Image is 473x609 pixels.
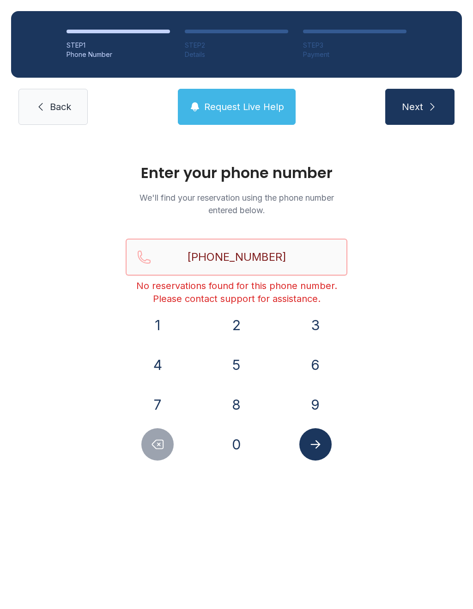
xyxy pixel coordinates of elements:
[141,309,174,341] button: 1
[126,239,347,276] input: Reservation phone number
[50,100,71,113] span: Back
[126,279,347,305] div: No reservations found for this phone number. Please contact support for assistance.
[126,191,347,216] p: We'll find your reservation using the phone number entered below.
[185,50,288,59] div: Details
[299,428,332,461] button: Submit lookup form
[141,388,174,421] button: 7
[220,309,253,341] button: 2
[204,100,284,113] span: Request Live Help
[67,41,170,50] div: STEP 1
[220,428,253,461] button: 0
[141,349,174,381] button: 4
[126,166,347,180] h1: Enter your phone number
[299,309,332,341] button: 3
[402,100,423,113] span: Next
[185,41,288,50] div: STEP 2
[299,388,332,421] button: 9
[220,349,253,381] button: 5
[220,388,253,421] button: 8
[67,50,170,59] div: Phone Number
[303,41,406,50] div: STEP 3
[299,349,332,381] button: 6
[141,428,174,461] button: Delete number
[303,50,406,59] div: Payment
